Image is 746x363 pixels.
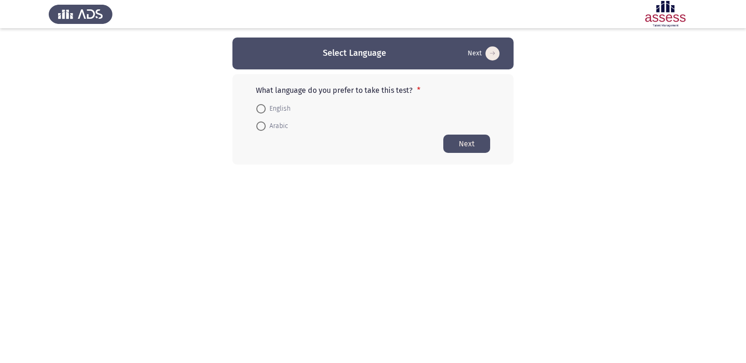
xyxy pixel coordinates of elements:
[443,135,490,153] button: Start assessment
[266,103,291,114] span: English
[323,47,386,59] h3: Select Language
[634,1,697,27] img: Assessment logo of OCM R1 ASSESS
[266,121,288,132] span: Arabic
[465,46,502,61] button: Start assessment
[49,1,112,27] img: Assess Talent Management logo
[256,86,490,95] p: What language do you prefer to take this test?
